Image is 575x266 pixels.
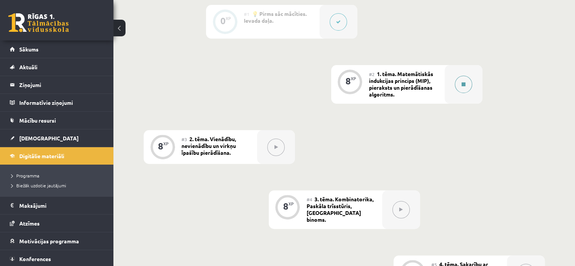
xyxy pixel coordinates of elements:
span: 1. tēma. Matemātiskās indukcijas princips (MIP), pieraksts un pierādīšanas algoritms. [369,70,433,98]
span: [DEMOGRAPHIC_DATA] [19,135,79,142]
div: 8 [346,78,351,84]
a: Programma [11,172,106,179]
span: Biežāk uzdotie jautājumi [11,182,66,188]
div: XP [163,142,169,146]
div: 0 [220,17,226,24]
span: Motivācijas programma [19,238,79,244]
a: Rīgas 1. Tālmācības vidusskola [8,13,69,32]
div: XP [226,16,231,20]
div: XP [288,202,294,206]
span: #3 [181,136,187,142]
a: Maksājumi [10,197,104,214]
span: Konferences [19,255,51,262]
div: XP [351,76,356,81]
span: 3. tēma. Kombinatorika, Paskāla trīsstūris, [GEOGRAPHIC_DATA] binoms. [307,196,374,223]
legend: Ziņojumi [19,76,104,93]
a: [DEMOGRAPHIC_DATA] [10,129,104,147]
a: Mācību resursi [10,112,104,129]
span: Mācību resursi [19,117,56,124]
legend: Informatīvie ziņojumi [19,94,104,111]
a: Biežāk uzdotie jautājumi [11,182,106,189]
span: Sākums [19,46,39,53]
span: 2. tēma. Vienādību, nevienādību un virkņu īpašību pierādīšana. [181,135,236,156]
legend: Maksājumi [19,197,104,214]
a: Ziņojumi [10,76,104,93]
span: #1 [244,11,250,17]
a: Aktuāli [10,58,104,76]
a: Atzīmes [10,215,104,232]
a: Motivācijas programma [10,232,104,250]
div: 8 [283,203,288,210]
span: Aktuāli [19,64,37,70]
a: Informatīvie ziņojumi [10,94,104,111]
span: Digitālie materiāli [19,152,64,159]
a: Sākums [10,40,104,58]
span: Atzīmes [19,220,40,227]
span: #4 [307,196,312,202]
a: Digitālie materiāli [10,147,104,165]
span: Programma [11,173,39,179]
div: 8 [158,143,163,149]
span: 💡 Pirms sāc mācīties. Ievada daļa. [244,10,307,24]
span: #2 [369,71,375,77]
